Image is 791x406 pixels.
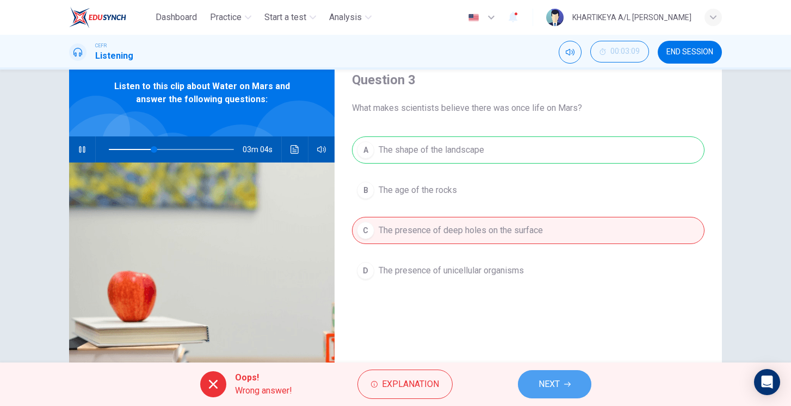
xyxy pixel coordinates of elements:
div: KHARTIKEYA A/L [PERSON_NAME] [572,11,691,24]
span: Wrong answer! [235,384,292,397]
span: Start a test [264,11,306,24]
button: 00:03:09 [590,41,649,63]
img: Profile picture [546,9,564,26]
span: Dashboard [156,11,197,24]
span: END SESSION [666,48,713,57]
button: Dashboard [151,8,201,27]
button: END SESSION [658,41,722,64]
img: EduSynch logo [69,7,126,28]
span: Practice [210,11,242,24]
img: en [467,14,480,22]
span: Oops! [235,371,292,384]
button: Analysis [325,8,376,27]
span: Explanation [382,377,439,392]
button: NEXT [518,370,591,398]
span: 00:03:09 [610,47,640,56]
span: 03m 04s [243,136,281,163]
h1: Listening [95,49,133,63]
button: Start a test [260,8,320,27]
button: Explanation [357,370,453,399]
div: Hide [590,41,649,64]
span: CEFR [95,42,107,49]
button: Click to see the audio transcription [286,136,304,163]
div: Open Intercom Messenger [754,369,780,395]
a: EduSynch logo [69,7,151,28]
span: Analysis [329,11,362,24]
span: NEXT [539,377,560,392]
button: Practice [206,8,256,27]
span: What makes scientists believe there was once life on Mars? [352,102,705,115]
div: Mute [559,41,582,64]
h4: Question 3 [352,71,705,89]
span: Listen to this clip about Water on Mars and answer the following questions: [104,80,299,106]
